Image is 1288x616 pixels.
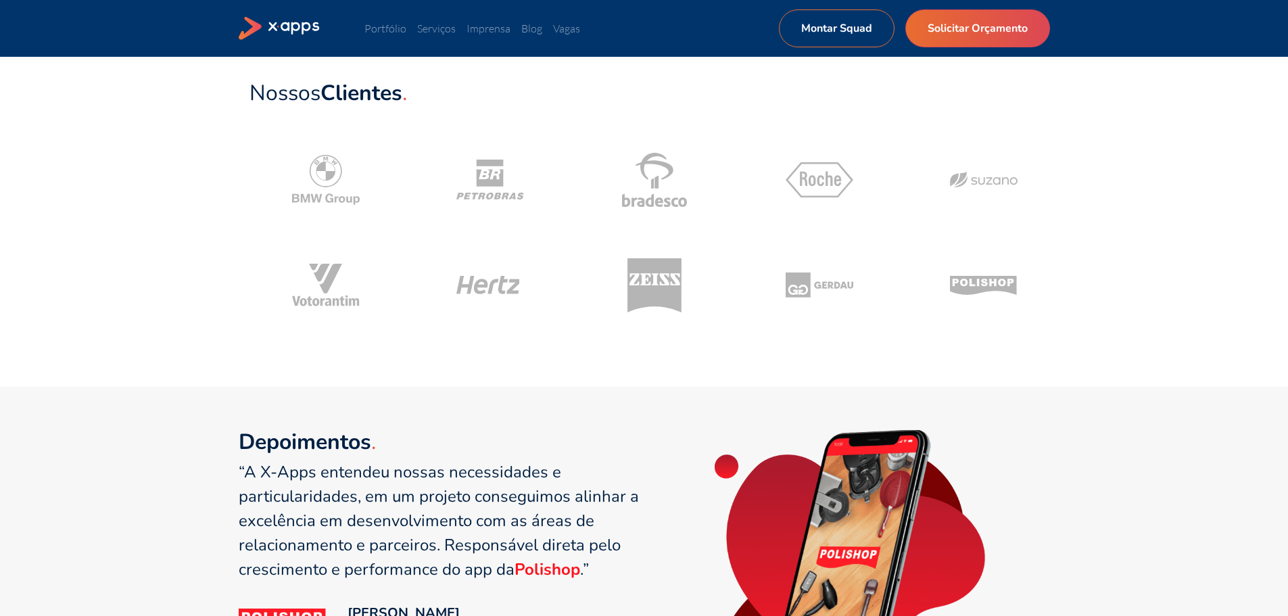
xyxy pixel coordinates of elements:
[320,78,402,108] strong: Clientes
[239,461,639,580] q: “A X-Apps entendeu nossas necessidades e particularidades, em um projeto conseguimos alinhar a ex...
[239,427,371,456] strong: Depoimentos
[515,559,580,580] strong: Polishop
[553,22,580,35] a: Vagas
[417,22,456,35] a: Serviços
[249,78,402,108] span: Nossos
[249,81,407,111] a: NossosClientes
[779,9,895,47] a: Montar Squad
[905,9,1050,47] a: Solicitar Orçamento
[364,22,406,35] a: Portfólio
[467,22,510,35] a: Imprensa
[521,22,542,35] a: Blog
